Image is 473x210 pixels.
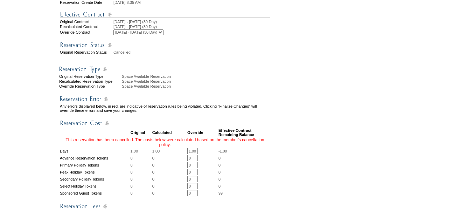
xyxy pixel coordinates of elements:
[131,190,152,196] td: 0
[60,162,130,168] td: Primary Holiday Tokens
[131,183,152,189] td: 0
[131,176,152,182] td: 0
[60,25,113,29] td: Recalculated Contract
[218,184,221,188] span: 0
[131,128,152,137] td: Original
[60,169,130,175] td: Peak Holiday Tokens
[152,190,187,196] td: 0
[113,0,270,5] td: [DATE] 8:35 AM
[60,41,270,49] img: Reservation Status
[131,148,152,154] td: 1.00
[60,119,270,128] img: Reservation Cost
[218,191,223,195] span: 99
[60,190,130,196] td: Sponsored Guest Tokens
[218,170,221,174] span: 0
[152,176,187,182] td: 0
[59,74,121,79] div: Original Reservation Type
[131,169,152,175] td: 0
[122,84,271,88] div: Space Available Reservation
[113,20,270,24] td: [DATE] - [DATE] (30 Day)
[152,183,187,189] td: 0
[60,20,113,24] td: Original Contract
[60,148,130,154] td: Days
[131,155,152,161] td: 0
[60,50,113,54] td: Original Reservation Status
[60,0,113,5] td: Reservation Create Date
[152,155,187,161] td: 0
[60,95,270,103] img: Reservation Errors
[122,74,271,79] div: Space Available Reservation
[131,162,152,168] td: 0
[59,65,269,74] img: Reservation Type
[218,156,221,160] span: 0
[218,163,221,167] span: 0
[187,128,218,137] td: Override
[218,177,221,181] span: 0
[59,84,121,88] div: Override Reservation Type
[60,183,130,189] td: Select Holiday Tokens
[122,79,271,83] div: Space Available Reservation
[60,104,270,113] td: Any errors displayed below, in red, are indicative of reservation rules being violated. Clicking ...
[60,137,270,147] td: This reservation has been cancelled. The costs below were calculated based on the member's cancel...
[60,176,130,182] td: Secondary Holiday Tokens
[218,149,227,153] span: -1.00
[218,128,270,137] td: Effective Contract Remaining Balance
[152,169,187,175] td: 0
[113,50,270,54] td: Cancelled
[152,128,187,137] td: Calculated
[59,79,121,83] div: Recalculated Reservation Type
[60,29,113,35] td: Override Contract
[113,25,270,29] td: [DATE] - [DATE] (30 Day)
[152,162,187,168] td: 0
[60,10,270,19] img: Effective Contract
[60,155,130,161] td: Advance Reservation Tokens
[152,148,187,154] td: 1.00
